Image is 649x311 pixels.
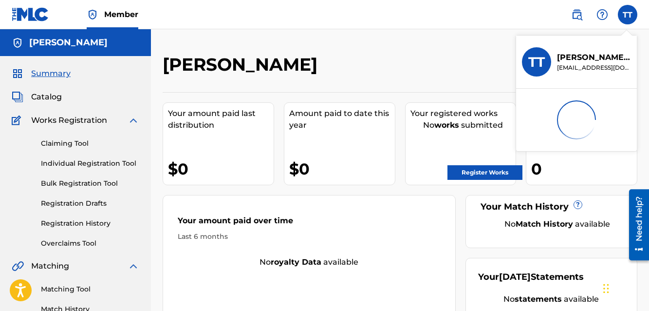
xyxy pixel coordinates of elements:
span: Catalog [31,91,62,103]
div: $0 [168,158,274,180]
a: Individual Registration Tool [41,158,139,169]
strong: Match History [516,219,573,229]
div: No available [163,256,455,268]
p: timtrent12@gmail.com [557,63,631,72]
span: ? [574,201,582,209]
h5: Timothy J Trent [29,37,108,48]
a: Register Works [447,165,522,180]
div: Last 6 months [178,232,441,242]
p: Timothy Trent [557,52,631,63]
a: Claiming Tool [41,138,139,149]
iframe: Chat Widget [600,264,649,311]
img: expand [128,115,139,126]
div: Drag [603,274,609,303]
div: No available [490,218,625,230]
img: Summary [12,68,23,79]
a: Overclaims Tool [41,238,139,249]
img: Accounts [12,37,23,49]
div: Your Statements [478,271,584,284]
h3: TT [528,54,545,71]
a: Registration History [41,218,139,229]
img: Works Registration [12,115,24,126]
a: Public Search [567,5,587,24]
a: Matching Tool [41,284,139,294]
a: SummarySummary [12,68,71,79]
a: Bulk Registration Tool [41,178,139,189]
div: No submitted [410,119,516,131]
div: Your amount paid last distribution [168,108,274,131]
iframe: Resource Center [622,186,649,264]
div: User Menu [618,5,637,24]
span: Matching [31,260,69,272]
h2: [PERSON_NAME] [163,54,322,76]
strong: works [434,120,459,130]
div: Help [593,5,612,24]
img: preloader [549,93,604,147]
img: Matching [12,260,24,272]
div: Your Match History [478,200,625,214]
div: $0 [289,158,395,180]
img: Catalog [12,91,23,103]
a: Registration Drafts [41,198,139,209]
div: 0 [531,158,637,180]
div: No available [478,293,625,305]
span: [DATE] [499,272,531,282]
strong: statements [515,294,562,304]
strong: royalty data [271,257,321,267]
img: Top Rightsholder [87,9,98,20]
img: expand [128,260,139,272]
img: help [596,9,608,20]
div: Your registered works [410,108,516,119]
img: search [571,9,583,20]
a: CatalogCatalog [12,91,62,103]
span: Summary [31,68,71,79]
img: MLC Logo [12,7,49,21]
div: Amount paid to date this year [289,108,395,131]
span: Member [104,9,138,20]
div: Your amount paid over time [178,215,441,232]
span: Works Registration [31,115,107,126]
